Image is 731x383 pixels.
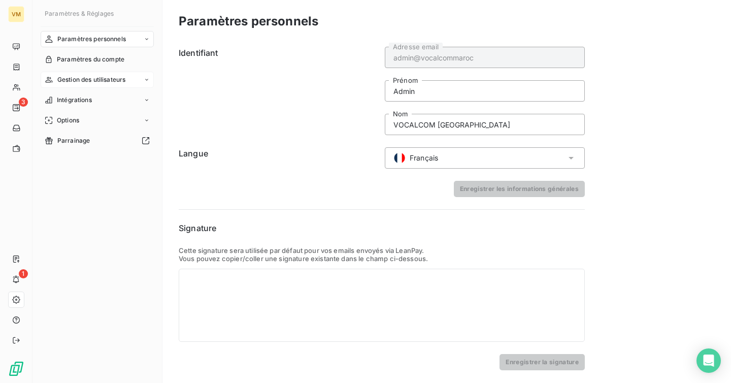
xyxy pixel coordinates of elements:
[19,269,28,278] span: 1
[57,95,92,105] span: Intégrations
[57,55,124,64] span: Paramètres du compte
[179,254,585,263] p: Vous pouvez copier/coller une signature existante dans le champ ci-dessous.
[454,181,585,197] button: Enregistrer les informations générales
[410,153,438,163] span: Français
[385,47,585,68] input: placeholder
[8,6,24,22] div: VM
[41,51,154,68] a: Paramètres du compte
[45,10,114,17] span: Paramètres & Réglages
[57,75,126,84] span: Gestion des utilisateurs
[385,114,585,135] input: placeholder
[179,222,585,234] h6: Signature
[179,47,379,135] h6: Identifiant
[179,147,379,169] h6: Langue
[8,361,24,377] img: Logo LeanPay
[696,348,721,373] div: Open Intercom Messenger
[179,12,318,30] h3: Paramètres personnels
[41,133,154,149] a: Parrainage
[57,136,90,145] span: Parrainage
[500,354,585,370] button: Enregistrer la signature
[57,116,79,125] span: Options
[19,98,28,107] span: 3
[385,80,585,102] input: placeholder
[57,35,126,44] span: Paramètres personnels
[179,246,585,254] p: Cette signature sera utilisée par défaut pour vos emails envoyés via LeanPay.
